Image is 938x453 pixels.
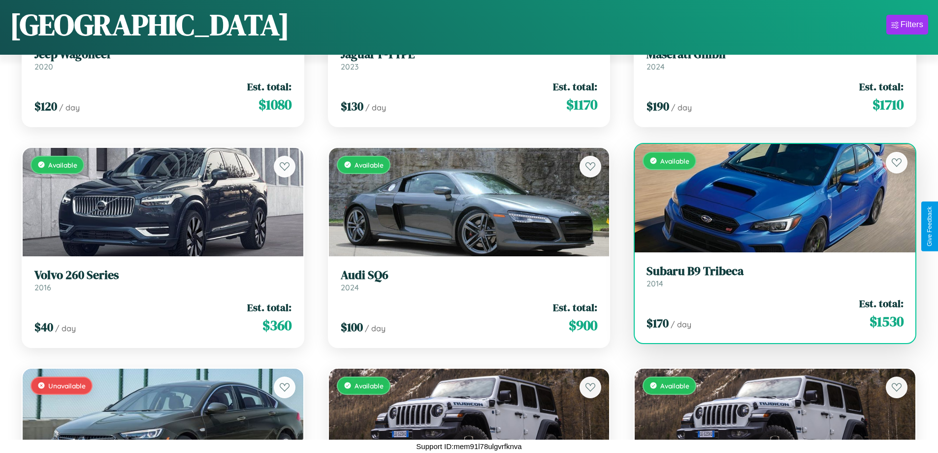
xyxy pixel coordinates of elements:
h1: [GEOGRAPHIC_DATA] [10,4,290,45]
span: / day [365,323,386,333]
span: Available [48,161,77,169]
h3: Jaguar F-TYPE [341,47,598,62]
span: Est. total: [859,296,904,311]
span: $ 190 [647,98,669,114]
span: $ 1710 [873,95,904,114]
span: Available [355,161,384,169]
span: $ 1170 [566,95,597,114]
a: Volvo 260 Series2016 [34,268,291,292]
span: $ 900 [569,315,597,335]
span: / day [365,103,386,112]
button: Filters [886,15,928,35]
h3: Maserati Ghibli [647,47,904,62]
h3: Subaru B9 Tribeca [647,264,904,279]
a: Maserati Ghibli2024 [647,47,904,71]
div: Give Feedback [926,207,933,246]
span: $ 40 [34,319,53,335]
span: $ 1530 [870,312,904,331]
span: Unavailable [48,382,86,390]
h3: Jeep Wagoneer [34,47,291,62]
span: $ 100 [341,319,363,335]
span: 2024 [647,62,665,71]
span: $ 170 [647,315,669,331]
span: / day [55,323,76,333]
span: 2023 [341,62,358,71]
span: 2020 [34,62,53,71]
span: / day [671,319,691,329]
a: Subaru B9 Tribeca2014 [647,264,904,288]
span: Est. total: [859,79,904,94]
span: / day [671,103,692,112]
span: $ 360 [262,315,291,335]
span: Est. total: [247,300,291,314]
h3: Volvo 260 Series [34,268,291,282]
span: Est. total: [553,79,597,94]
p: Support ID: mem91l78ulgvrfknva [416,440,521,453]
span: Available [660,382,689,390]
h3: Audi SQ6 [341,268,598,282]
span: 2024 [341,282,359,292]
span: 2014 [647,279,663,288]
span: Available [355,382,384,390]
span: $ 1080 [259,95,291,114]
span: Available [660,157,689,165]
span: Est. total: [247,79,291,94]
a: Jaguar F-TYPE2023 [341,47,598,71]
span: 2016 [34,282,51,292]
div: Filters [901,20,923,30]
span: $ 130 [341,98,363,114]
a: Audi SQ62024 [341,268,598,292]
span: $ 120 [34,98,57,114]
span: Est. total: [553,300,597,314]
span: / day [59,103,80,112]
a: Jeep Wagoneer2020 [34,47,291,71]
